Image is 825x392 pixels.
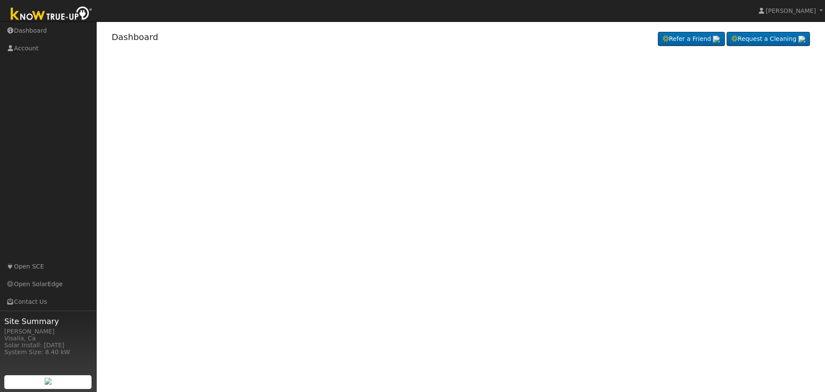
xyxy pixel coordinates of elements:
span: Site Summary [4,315,92,327]
img: retrieve [798,36,805,43]
a: Refer a Friend [658,32,725,46]
div: System Size: 8.40 kW [4,348,92,357]
a: Request a Cleaning [727,32,810,46]
img: retrieve [713,36,720,43]
span: [PERSON_NAME] [766,7,816,14]
img: Know True-Up [6,5,97,24]
div: [PERSON_NAME] [4,327,92,336]
img: retrieve [45,378,52,385]
div: Solar Install: [DATE] [4,341,92,350]
a: Dashboard [112,32,159,42]
div: Visalia, Ca [4,334,92,343]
